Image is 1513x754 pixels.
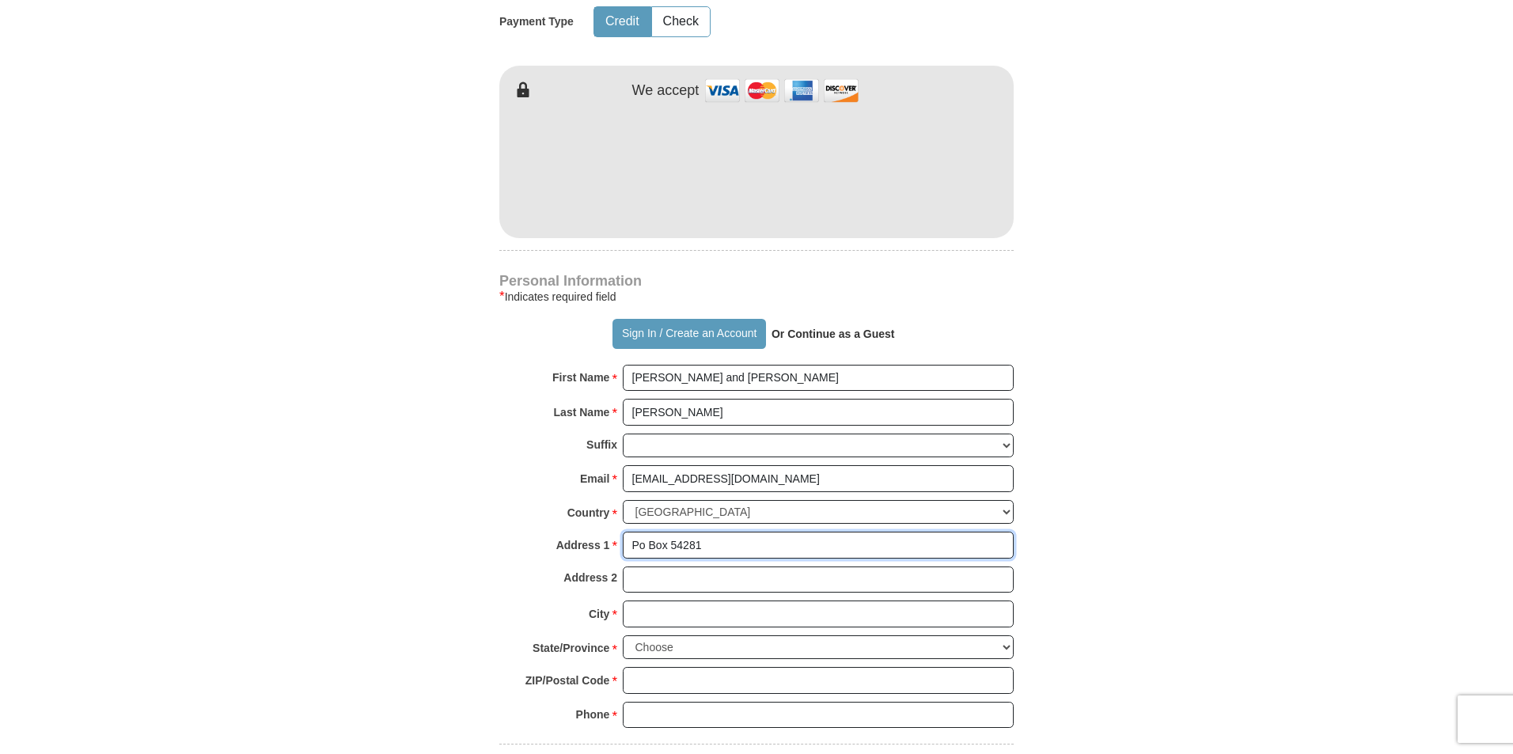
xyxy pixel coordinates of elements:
[552,366,609,388] strong: First Name
[703,74,861,108] img: credit cards accepted
[612,319,765,349] button: Sign In / Create an Account
[554,401,610,423] strong: Last Name
[594,7,650,36] button: Credit
[499,275,1014,287] h4: Personal Information
[586,434,617,456] strong: Suffix
[499,287,1014,306] div: Indicates required field
[499,15,574,28] h5: Payment Type
[533,637,609,659] strong: State/Province
[589,603,609,625] strong: City
[556,534,610,556] strong: Address 1
[563,566,617,589] strong: Address 2
[652,7,710,36] button: Check
[580,468,609,490] strong: Email
[567,502,610,524] strong: Country
[772,328,895,340] strong: Or Continue as a Guest
[576,703,610,726] strong: Phone
[632,82,700,100] h4: We accept
[525,669,610,691] strong: ZIP/Postal Code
